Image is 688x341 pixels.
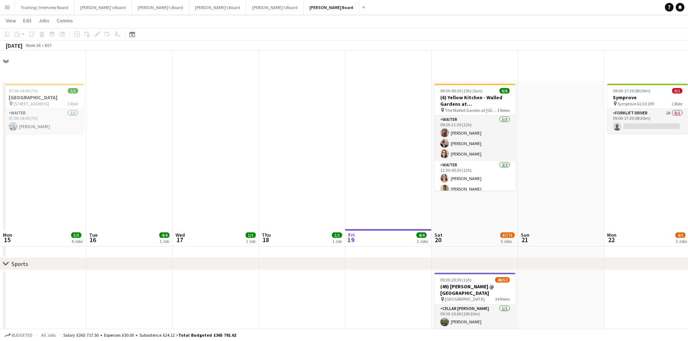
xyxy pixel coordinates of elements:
app-job-card: 09:00-17:30 (8h30m)0/1Symprove Symprove GU10 1PX1 RoleForklift Driver1A0/109:00-17:30 (8h30m) [607,84,688,134]
span: 07:00-14:00 (7h) [9,88,38,93]
a: Jobs [36,16,52,25]
span: Tue [89,232,98,238]
h3: (6) Yellow Kitchen - Walled Gardens at [GEOGRAPHIC_DATA] [434,94,515,107]
button: [PERSON_NAME]'s Board [74,0,132,14]
div: Salary £365 717.50 + Expenses £50.00 + Subsistence £24.12 = [63,332,236,338]
span: Jobs [39,17,49,24]
span: 15 [2,236,12,244]
button: Budgeted [4,331,34,339]
span: 17 [174,236,185,244]
span: Wed [176,232,185,238]
span: 09:30-00:30 (15h) (Sun) [440,88,483,93]
div: 3 Jobs [676,239,687,244]
span: 67/71 [500,232,515,238]
span: 1 Role [672,101,682,106]
span: [GEOGRAPHIC_DATA] [445,296,485,302]
div: Sports [12,260,28,267]
span: Comms [57,17,73,24]
app-card-role: Waiter3/309:30-21:30 (12h)[PERSON_NAME][PERSON_NAME][PERSON_NAME] [434,115,515,161]
span: The Walled Garden at [GEOGRAPHIC_DATA] [445,108,497,113]
div: 2 Jobs [417,239,428,244]
app-job-card: 07:00-14:00 (7h)1/1[GEOGRAPHIC_DATA] [STREET_ADDRESS]1 RoleWaiter1/107:00-14:00 (7h)[PERSON_NAME] [3,84,84,134]
span: 18 [261,236,271,244]
span: Fri [348,232,355,238]
div: 5 Jobs [501,239,514,244]
span: 16 [88,236,98,244]
a: Comms [54,16,76,25]
div: 1 Job [332,239,342,244]
span: Mon [607,232,616,238]
app-job-card: 09:30-00:30 (15h) (Sun)6/6(6) Yellow Kitchen - Walled Gardens at [GEOGRAPHIC_DATA] The Walled Gar... [434,84,515,191]
span: All jobs [40,332,57,338]
h3: (49) [PERSON_NAME] @ [GEOGRAPHIC_DATA] [434,283,515,296]
span: [STREET_ADDRESS] [13,101,49,106]
span: 1/1 [68,88,78,93]
span: Edit [23,17,31,24]
span: 09:30-20:30 (11h) [440,277,472,283]
a: Edit [20,16,34,25]
span: 1/1 [332,232,342,238]
button: Training / Interview Board [15,0,74,14]
app-card-role: Forklift Driver1A0/109:00-17:30 (8h30m) [607,109,688,134]
span: 22 [606,236,616,244]
div: 1 Job [246,239,255,244]
span: 6/6 [499,88,510,93]
button: [PERSON_NAME]'s Board [246,0,304,14]
span: Sat [434,232,442,238]
span: 5/5 [71,232,81,238]
span: 1 Role [68,101,78,106]
app-card-role: Waiter2/212:30-00:30 (12h)[PERSON_NAME][PERSON_NAME] [434,161,515,196]
span: 3 Roles [497,108,510,113]
div: BST [45,43,52,48]
app-card-role: Waiter1/107:00-14:00 (7h)[PERSON_NAME] [3,109,84,134]
span: Budgeted [12,333,33,338]
a: View [3,16,19,25]
h3: Symprove [607,94,688,101]
button: [PERSON_NAME] Board [304,0,359,14]
div: 4 Jobs [72,239,83,244]
div: [DATE] [6,42,22,49]
span: Mon [3,232,12,238]
button: [PERSON_NAME]'s Board [132,0,189,14]
span: 09:00-17:30 (8h30m) [613,88,650,93]
span: 48/52 [495,277,510,283]
span: 0/1 [672,88,682,93]
span: 19 [347,236,355,244]
span: 4/5 [675,232,685,238]
span: 20 [433,236,442,244]
span: Sun [521,232,529,238]
button: [PERSON_NAME]’s Board [189,0,246,14]
app-card-role: Cellar [PERSON_NAME]1/109:30-20:00 (10h30m)[PERSON_NAME] [434,305,515,329]
span: 34 Roles [495,296,510,302]
span: Week 38 [24,43,42,48]
span: 1/1 [246,232,256,238]
span: 21 [520,236,529,244]
h3: [GEOGRAPHIC_DATA] [3,94,84,101]
div: 1 Job [160,239,169,244]
span: Thu [262,232,271,238]
span: 4/4 [416,232,427,238]
span: 4/4 [159,232,169,238]
span: Symprove GU10 1PX [618,101,654,106]
span: Total Budgeted £365 791.62 [178,332,236,338]
span: View [6,17,16,24]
